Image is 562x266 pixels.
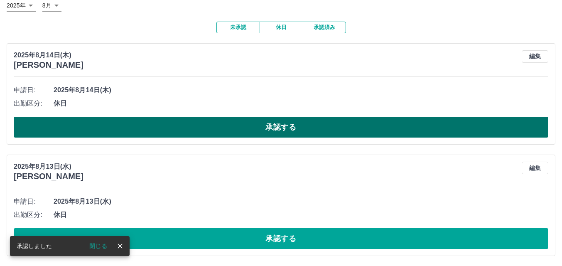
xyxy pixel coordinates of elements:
span: 出勤区分: [14,99,54,108]
span: 出勤区分: [14,210,54,220]
button: 閉じる [83,240,114,252]
p: 2025年8月14日(木) [14,50,83,60]
h3: [PERSON_NAME] [14,60,83,70]
button: 休日 [260,22,303,33]
h3: [PERSON_NAME] [14,172,83,181]
button: 承認する [14,228,548,249]
p: 2025年8月13日(水) [14,162,83,172]
span: 2025年8月13日(水) [54,197,548,207]
span: 休日 [54,99,548,108]
span: 2025年8月14日(木) [54,85,548,95]
button: 承認済み [303,22,346,33]
span: 申請日: [14,85,54,95]
button: 編集 [522,50,548,63]
div: 承認しました [17,239,52,254]
span: 休日 [54,210,548,220]
button: 承認する [14,117,548,138]
button: 編集 [522,162,548,174]
button: close [114,240,126,252]
button: 未承認 [216,22,260,33]
span: 申請日: [14,197,54,207]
